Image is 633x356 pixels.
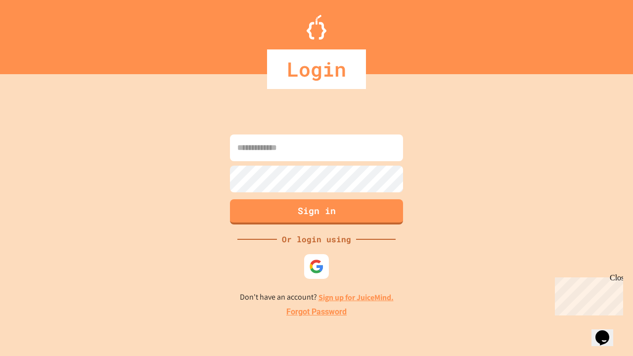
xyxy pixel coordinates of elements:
img: Logo.svg [307,15,326,40]
p: Don't have an account? [240,291,394,304]
img: google-icon.svg [309,259,324,274]
a: Sign up for JuiceMind. [318,292,394,303]
div: Chat with us now!Close [4,4,68,63]
iframe: chat widget [551,273,623,315]
a: Forgot Password [286,306,347,318]
div: Login [267,49,366,89]
iframe: chat widget [591,316,623,346]
button: Sign in [230,199,403,224]
div: Or login using [277,233,356,245]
